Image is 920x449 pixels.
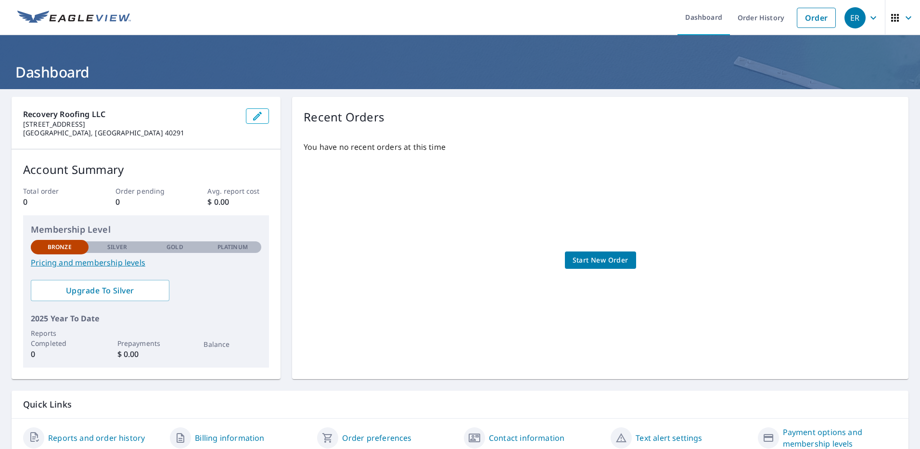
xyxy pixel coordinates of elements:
[31,328,89,348] p: Reports Completed
[117,348,175,360] p: $ 0.00
[12,62,908,82] h1: Dashboard
[23,161,269,178] p: Account Summary
[565,251,636,269] a: Start New Order
[23,186,85,196] p: Total order
[23,108,238,120] p: Recovery Roofing LLC
[31,223,261,236] p: Membership Level
[636,432,702,444] a: Text alert settings
[304,141,897,153] p: You have no recent orders at this time
[217,243,248,251] p: Platinum
[195,432,264,444] a: Billing information
[23,129,238,137] p: [GEOGRAPHIC_DATA], [GEOGRAPHIC_DATA] 40291
[342,432,412,444] a: Order preferences
[23,398,897,410] p: Quick Links
[31,313,261,324] p: 2025 Year To Date
[48,432,145,444] a: Reports and order history
[31,348,89,360] p: 0
[844,7,866,28] div: ER
[166,243,183,251] p: Gold
[38,285,162,296] span: Upgrade To Silver
[207,196,269,208] p: $ 0.00
[107,243,128,251] p: Silver
[23,120,238,129] p: [STREET_ADDRESS]
[31,257,261,268] a: Pricing and membership levels
[31,280,169,301] a: Upgrade To Silver
[207,186,269,196] p: Avg. report cost
[797,8,836,28] a: Order
[117,338,175,348] p: Prepayments
[204,339,261,349] p: Balance
[23,196,85,208] p: 0
[17,11,131,25] img: EV Logo
[115,186,177,196] p: Order pending
[48,243,72,251] p: Bronze
[304,108,384,126] p: Recent Orders
[489,432,564,444] a: Contact information
[573,254,628,266] span: Start New Order
[115,196,177,208] p: 0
